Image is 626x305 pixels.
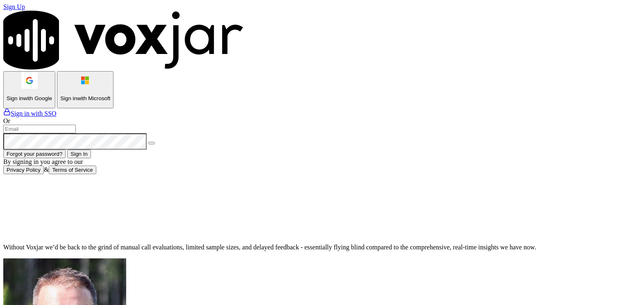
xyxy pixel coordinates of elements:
[49,166,96,174] button: Terms of Service
[3,11,243,70] img: logo
[7,95,52,101] p: Sign in with Google
[3,150,66,158] button: Forgot your password?
[3,71,55,108] button: Sign inwith Google
[3,158,623,174] div: By signing in you agree to our &
[3,3,25,10] a: Sign Up
[60,95,110,101] p: Sign in with Microsoft
[3,117,10,124] span: Or
[3,244,623,251] p: Without Voxjar we’d be back to the grind of manual call evaluations, limited sample sizes, and de...
[3,166,44,174] button: Privacy Policy
[3,125,76,133] input: Email
[57,71,113,108] button: Sign inwith Microsoft
[67,150,91,158] button: Sign In
[21,72,38,89] img: google Sign in button
[3,110,57,117] a: Sign in with SSO
[77,72,93,89] img: microsoft Sign in button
